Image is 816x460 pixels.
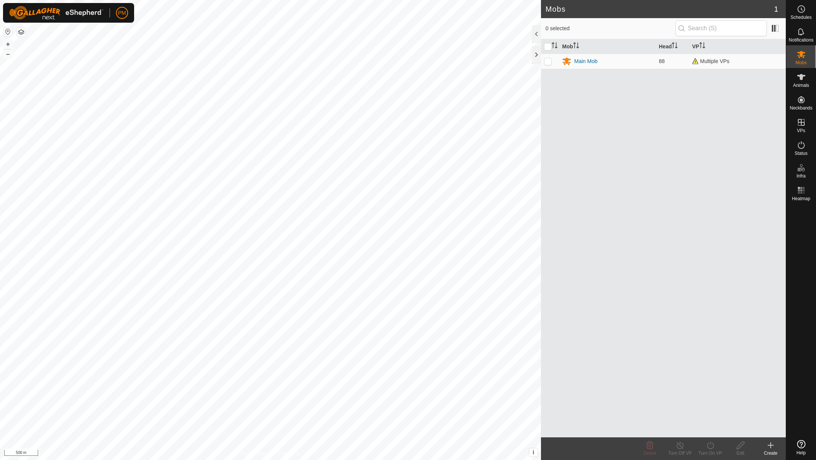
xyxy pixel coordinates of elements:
img: Gallagher Logo [9,6,104,20]
input: Search (S) [675,20,767,36]
button: Reset Map [3,27,12,36]
div: Create [756,450,786,457]
span: VPs [797,128,805,133]
span: 0 selected [546,25,675,32]
span: Multiple VPs [692,58,729,64]
div: Turn On VP [695,450,725,457]
button: Map Layers [17,28,26,37]
a: Contact Us [278,450,300,457]
h2: Mobs [546,5,774,14]
div: Turn Off VP [665,450,695,457]
a: Help [786,437,816,458]
span: Notifications [789,38,813,42]
span: Status [794,151,807,156]
span: Mobs [796,60,807,65]
th: VP [689,39,786,54]
a: Privacy Policy [241,450,269,457]
span: 1 [774,3,778,15]
p-sorticon: Activate to sort [672,43,678,49]
div: Main Mob [574,57,597,65]
span: Schedules [790,15,811,20]
th: Head [656,39,689,54]
span: 88 [659,58,665,64]
button: – [3,49,12,59]
span: PM [118,9,126,17]
button: i [529,448,538,457]
p-sorticon: Activate to sort [699,43,705,49]
div: Edit [725,450,756,457]
span: Help [796,451,806,455]
p-sorticon: Activate to sort [573,43,579,49]
span: Delete [643,451,657,456]
button: + [3,40,12,49]
p-sorticon: Activate to sort [552,43,558,49]
span: Heatmap [792,196,810,201]
th: Mob [559,39,656,54]
span: i [533,449,534,455]
span: Animals [793,83,809,88]
span: Neckbands [790,106,812,110]
span: Infra [796,174,805,178]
